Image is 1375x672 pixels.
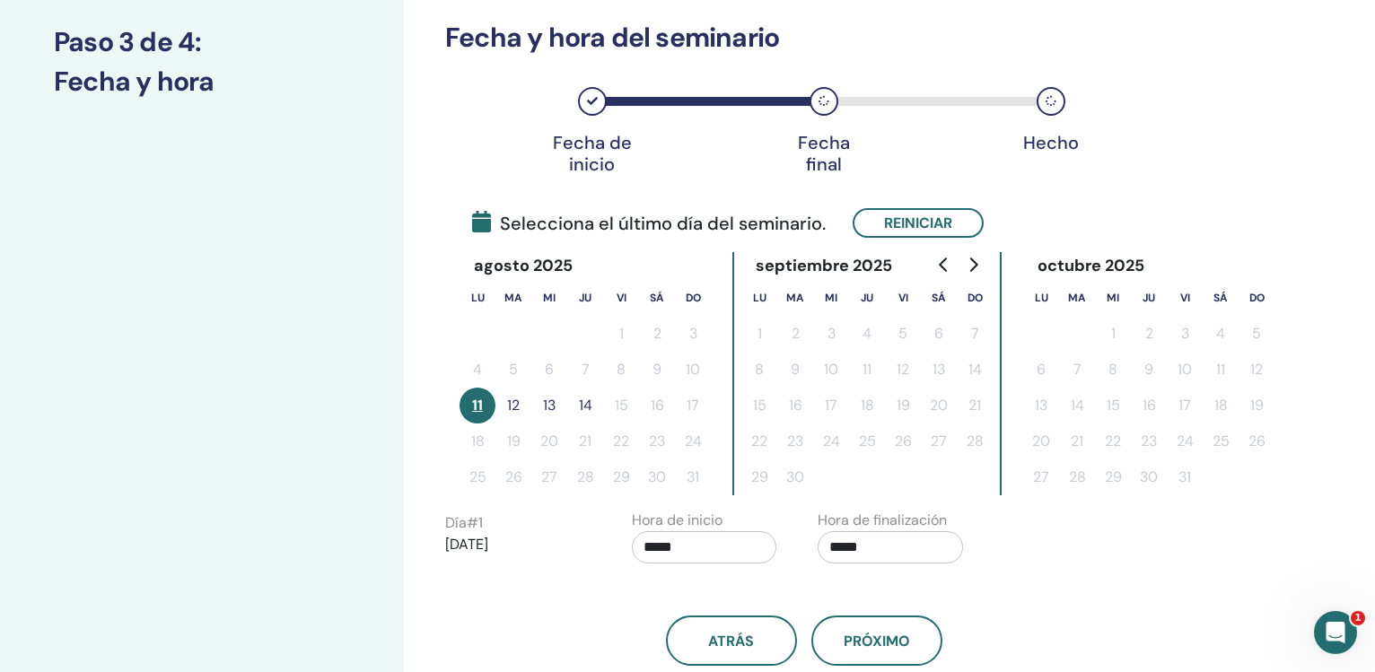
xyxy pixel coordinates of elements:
[460,423,495,459] button: 18
[1351,611,1365,625] span: 1
[1167,352,1203,388] button: 10
[675,280,711,316] th: domingo
[741,252,907,280] div: septiembre 2025
[603,459,639,495] button: 29
[460,280,495,316] th: lunes
[567,388,603,423] button: 14
[1167,459,1203,495] button: 31
[1203,388,1239,423] button: 18
[1167,423,1203,459] button: 24
[1023,352,1059,388] button: 6
[1059,280,1095,316] th: martes
[675,352,711,388] button: 10
[603,423,639,459] button: 22
[853,208,984,238] button: Reiniciar
[1167,316,1203,352] button: 3
[1023,280,1059,316] th: lunes
[1167,280,1203,316] th: viernes
[567,459,603,495] button: 28
[1239,316,1274,352] button: 5
[531,423,567,459] button: 20
[531,352,567,388] button: 6
[741,423,777,459] button: 22
[777,388,813,423] button: 16
[639,316,675,352] button: 2
[1239,352,1274,388] button: 12
[708,632,754,650] span: atrás
[1203,423,1239,459] button: 25
[957,352,993,388] button: 14
[1006,132,1096,153] div: Hecho
[844,632,910,650] span: próximo
[54,26,350,58] h3: Paso 3 de 4 :
[1239,388,1274,423] button: 19
[885,388,921,423] button: 19
[445,534,591,555] p: [DATE]
[1239,280,1274,316] th: domingo
[639,423,675,459] button: 23
[957,280,993,316] th: domingo
[495,280,531,316] th: martes
[959,247,987,283] button: Go to next month
[885,316,921,352] button: 5
[445,22,1162,54] h3: Fecha y hora del seminario
[675,459,711,495] button: 31
[741,459,777,495] button: 29
[1023,252,1160,280] div: octubre 2025
[777,352,813,388] button: 9
[813,280,849,316] th: miércoles
[957,316,993,352] button: 7
[741,388,777,423] button: 15
[639,459,675,495] button: 30
[639,280,675,316] th: sábado
[849,316,885,352] button: 4
[930,247,959,283] button: Go to previous month
[1131,316,1167,352] button: 2
[1167,388,1203,423] button: 17
[813,388,849,423] button: 17
[1059,459,1095,495] button: 28
[1023,423,1059,459] button: 20
[603,352,639,388] button: 8
[495,352,531,388] button: 5
[666,615,797,666] button: atrás
[1095,316,1131,352] button: 1
[777,423,813,459] button: 23
[1059,388,1095,423] button: 14
[1131,459,1167,495] button: 30
[1023,388,1059,423] button: 13
[1095,459,1131,495] button: 29
[675,423,711,459] button: 24
[777,459,813,495] button: 30
[849,280,885,316] th: jueves
[885,423,921,459] button: 26
[1203,352,1239,388] button: 11
[849,352,885,388] button: 11
[813,352,849,388] button: 10
[567,423,603,459] button: 21
[495,388,531,423] button: 12
[811,615,942,666] button: próximo
[921,388,957,423] button: 20
[1314,611,1357,654] iframe: Intercom live chat
[54,65,350,98] h3: Fecha y hora
[1059,423,1095,459] button: 21
[921,316,957,352] button: 6
[1095,352,1131,388] button: 8
[603,316,639,352] button: 1
[921,423,957,459] button: 27
[818,510,947,531] label: Hora de finalización
[460,352,495,388] button: 4
[460,459,495,495] button: 25
[1131,423,1167,459] button: 23
[632,510,723,531] label: Hora de inicio
[531,459,567,495] button: 27
[885,352,921,388] button: 12
[603,388,639,423] button: 15
[777,316,813,352] button: 2
[1203,316,1239,352] button: 4
[777,280,813,316] th: martes
[779,132,869,175] div: Fecha final
[460,252,588,280] div: agosto 2025
[957,423,993,459] button: 28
